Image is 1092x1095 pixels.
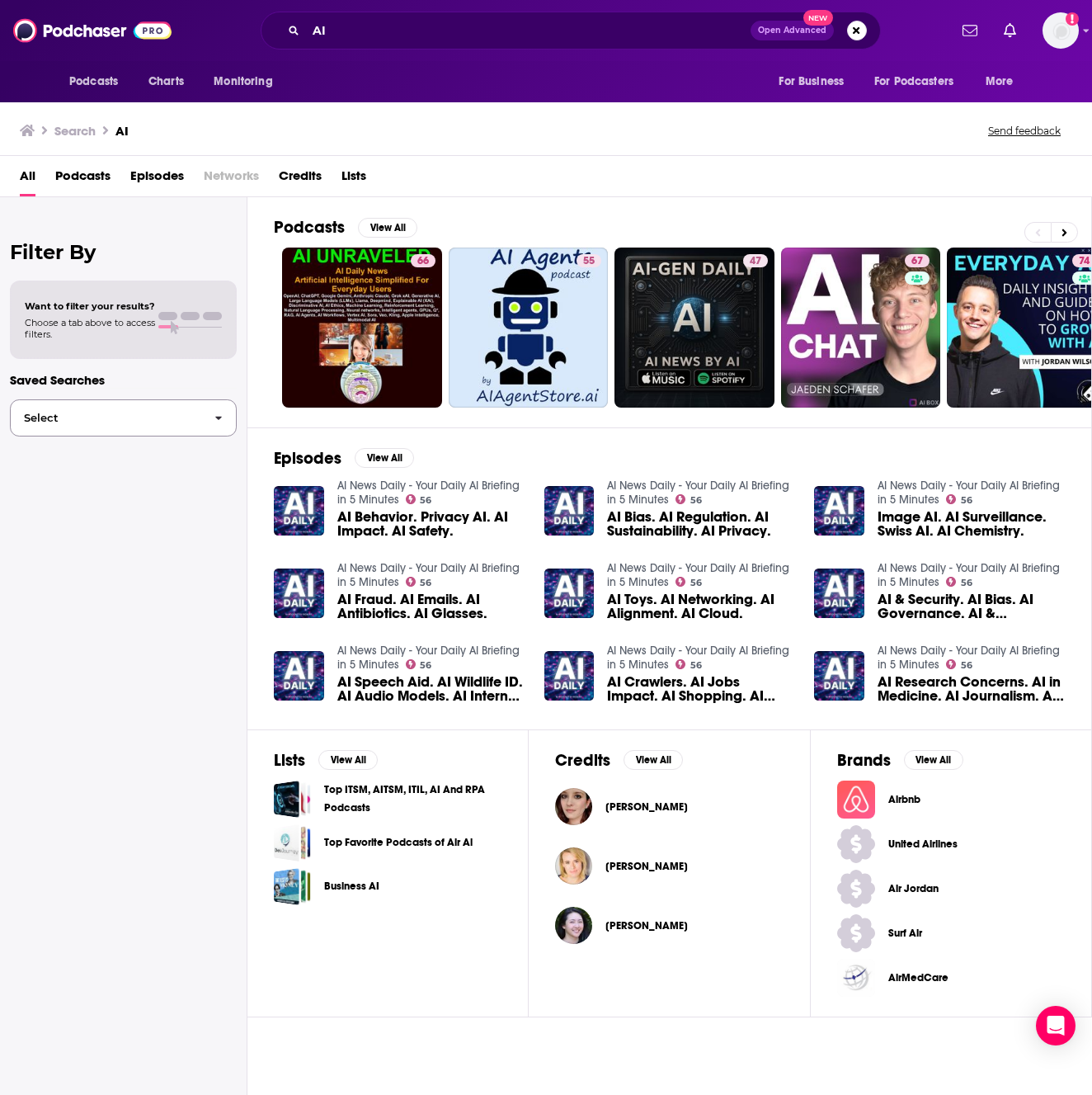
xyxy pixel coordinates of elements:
[837,781,875,819] img: Airbnb logo
[946,659,972,669] a: 56
[888,927,986,940] span: Surf Air
[607,510,794,538] a: AI Bias. AI Regulation. AI Sustainability. AI Privacy.
[54,123,96,139] h3: Search
[878,592,1065,621] a: AI & Security. AI Bias. AI Governance. AI & Copyright.
[874,70,953,93] span: For Podcasters
[274,448,414,469] a: EpisodesView All
[13,15,172,46] img: Podchaser - Follow, Share and Rate Podcasts
[274,217,417,238] a: PodcastsView All
[878,644,1060,672] a: AI News Daily - Your Daily AI Briefing in 5 Minutes
[274,486,324,536] img: AI Behavior. Privacy AI. AI Impact. AI Safety.
[814,651,864,701] img: AI Research Concerns. AI in Medicine. AI Journalism. AI Future.
[555,847,592,885] a: Aimée Ambroziak
[355,448,414,468] button: View All
[282,248,442,408] a: 66
[767,66,864,97] button: open menu
[55,163,111,196] span: Podcasts
[878,479,1060,507] a: AI News Daily - Your Daily AI Briefing in 5 Minutes
[974,66,1034,97] button: open menu
[743,254,768,267] a: 47
[878,510,1065,538] span: Image AI. AI Surveillance. Swiss AI. AI Chemistry.
[904,750,963,770] button: View All
[555,788,592,825] img: Aimée Carter
[1066,12,1079,26] svg: Add a profile image
[274,781,311,818] a: Top ITSM, AITSM, ITIL, AI And RPA Podcasts
[878,561,1060,589] a: AI News Daily - Your Daily AI Briefing in 5 Minutes
[337,675,525,703] a: AI Speech Aid. AI Wildlife ID. AI Audio Models. AI Internet Shift.
[814,486,864,536] img: Image AI. AI Surveillance. Swiss AI. AI Chemistry.
[279,163,322,196] span: Credits
[324,833,473,852] a: Top Favorite Podcasts of Air Ai
[997,17,1023,45] a: Show notifications dropdown
[814,569,864,619] a: AI & Security. AI Bias. AI Governance. AI & Copyright.
[306,17,751,44] input: Search podcasts, credits, & more...
[341,163,366,196] a: Lists
[607,479,789,507] a: AI News Daily - Your Daily AI Briefing in 5 Minutes
[202,66,294,97] button: open menu
[781,248,941,408] a: 67
[69,70,118,93] span: Podcasts
[25,317,155,340] span: Choose a tab above to access filters.
[779,70,844,93] span: For Business
[605,919,688,932] span: [PERSON_NAME]
[837,781,1065,819] a: Airbnb logoAirbnb
[274,868,311,905] span: Business AI
[274,217,345,238] h2: Podcasts
[758,26,826,35] span: Open Advanced
[864,66,977,97] button: open menu
[555,907,592,944] img: Ai Jiang
[605,860,688,873] span: [PERSON_NAME]
[986,70,1014,93] span: More
[337,644,520,672] a: AI News Daily - Your Daily AI Briefing in 5 Minutes
[148,70,184,93] span: Charts
[577,254,601,267] a: 55
[324,877,379,895] a: Business AI
[605,800,688,814] span: [PERSON_NAME]
[324,781,501,817] a: Top ITSM, AITSM, ITIL, AI And RPA Podcasts
[274,651,324,701] img: AI Speech Aid. AI Wildlife ID. AI Audio Models. AI Internet Shift.
[274,569,324,619] a: AI Fraud. AI Emails. AI Antibiotics. AI Glasses.
[337,510,525,538] a: AI Behavior. Privacy AI. AI Impact. AI Safety.
[555,840,783,893] button: Aimée AmbroziakAimée Ambroziak
[449,248,609,408] a: 55
[837,959,1065,997] a: AirMedCare logoAirMedCare
[544,569,595,619] img: AI Toys. AI Networking. AI Alignment. AI Cloud.
[837,750,891,771] h2: Brands
[274,750,305,771] h2: Lists
[837,870,1065,908] a: Air Jordan
[544,651,595,701] img: AI Crawlers. AI Jobs Impact. AI Shopping. AI Vacation.
[555,750,610,771] h2: Credits
[690,497,702,504] span: 56
[1043,12,1079,49] button: Show profile menu
[690,662,702,669] span: 56
[614,248,774,408] a: 47
[20,163,35,196] a: All
[956,17,984,45] a: Show notifications dropdown
[605,919,688,932] a: Ai Jiang
[878,675,1065,703] a: AI Research Concerns. AI in Medicine. AI Journalism. AI Future.
[607,592,794,621] span: AI Toys. AI Networking. AI Alignment. AI Cloud.
[115,123,129,139] h3: AI
[10,399,237,437] button: Select
[274,824,311,861] a: Top Favorite Podcasts of Air Ai
[318,750,378,770] button: View All
[544,486,595,536] img: AI Bias. AI Regulation. AI Sustainability. AI Privacy.
[406,659,432,669] a: 56
[10,240,237,264] h2: Filter By
[750,253,761,270] span: 47
[605,860,688,873] a: Aimée Ambroziak
[337,479,520,507] a: AI News Daily - Your Daily AI Briefing in 5 Minutes
[888,882,986,895] span: Air Jordan
[888,971,986,984] span: AirMedCare
[204,163,259,196] span: Networks
[555,750,683,771] a: CreditsView All
[751,21,834,40] button: Open AdvancedNew
[1043,12,1079,49] span: Logged in as TrevorC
